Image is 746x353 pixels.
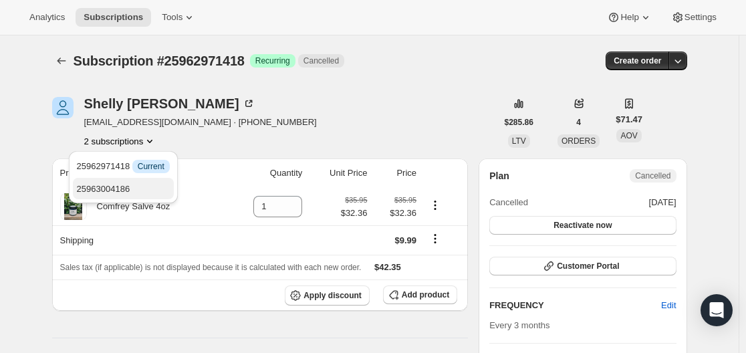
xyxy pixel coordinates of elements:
h2: Plan [489,169,509,183]
span: $9.99 [394,235,416,245]
span: Customer Portal [557,261,619,271]
span: Settings [685,12,717,23]
span: $42.35 [374,262,401,272]
button: Apply discount [285,285,370,306]
span: Create order [614,55,661,66]
button: 25962971418 InfoCurrent [73,155,174,176]
span: Sales tax (if applicable) is not displayed because it is calculated with each new order. [60,263,362,272]
button: Product actions [424,198,446,213]
div: Shelly [PERSON_NAME] [84,97,255,110]
button: Shipping actions [424,231,446,246]
th: Product [52,158,226,188]
span: Cancelled [635,170,670,181]
small: $35.95 [345,196,367,204]
small: $35.95 [394,196,416,204]
span: 25963004186 [77,184,130,194]
span: Cancelled [489,196,528,209]
span: Shelly Vincent [52,97,74,118]
div: Open Intercom Messenger [701,294,733,326]
span: Add product [402,289,449,300]
button: Analytics [21,8,73,27]
button: Subscriptions [52,51,71,70]
button: Reactivate now [489,216,676,235]
span: AOV [620,131,637,140]
button: Customer Portal [489,257,676,275]
span: Subscription #25962971418 [74,53,245,68]
button: 4 [568,113,589,132]
span: Apply discount [303,290,362,301]
span: LTV [512,136,526,146]
button: Subscriptions [76,8,151,27]
span: Current [138,161,164,172]
span: Edit [661,299,676,312]
button: Tools [154,8,204,27]
span: Subscriptions [84,12,143,23]
th: Quantity [225,158,306,188]
button: Help [599,8,660,27]
button: Edit [653,295,684,316]
span: $71.47 [616,113,642,126]
span: $32.36 [341,207,368,220]
button: $285.86 [497,113,541,132]
span: Every 3 months [489,320,549,330]
button: Product actions [84,134,157,148]
button: Settings [663,8,725,27]
span: Analytics [29,12,65,23]
span: Recurring [255,55,290,66]
span: $32.36 [375,207,416,220]
span: [DATE] [649,196,676,209]
button: Add product [383,285,457,304]
button: 25963004186 [73,178,174,199]
span: Tools [162,12,182,23]
th: Shipping [52,225,226,255]
span: Reactivate now [553,220,612,231]
th: Unit Price [306,158,371,188]
span: 4 [576,117,581,128]
span: ORDERS [562,136,596,146]
span: Cancelled [303,55,339,66]
button: Create order [606,51,669,70]
span: [EMAIL_ADDRESS][DOMAIN_NAME] · [PHONE_NUMBER] [84,116,317,129]
span: Help [620,12,638,23]
span: $285.86 [505,117,533,128]
th: Price [371,158,420,188]
h2: FREQUENCY [489,299,661,312]
span: 25962971418 [77,161,170,171]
